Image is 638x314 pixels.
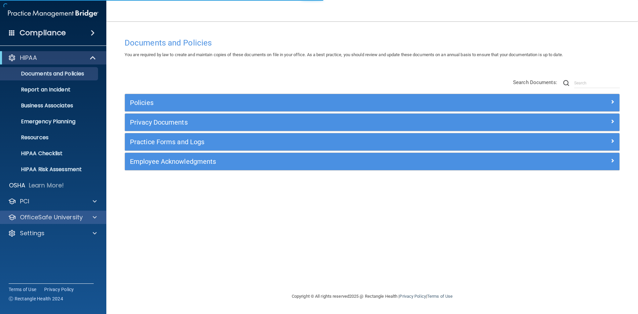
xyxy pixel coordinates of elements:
img: ic-search.3b580494.png [563,80,569,86]
h4: Documents and Policies [125,39,620,47]
h4: Compliance [20,28,66,38]
a: Policies [130,97,614,108]
a: Privacy Policy [399,294,426,299]
p: Learn More! [29,181,64,189]
p: Business Associates [4,102,95,109]
img: PMB logo [8,7,98,20]
input: Search [574,78,620,88]
p: OSHA [9,181,26,189]
div: Copyright © All rights reserved 2025 @ Rectangle Health | | [251,286,493,307]
p: HIPAA Checklist [4,150,95,157]
p: PCI [20,197,29,205]
span: Search Documents: [513,79,557,85]
h5: Employee Acknowledgments [130,158,491,165]
a: Terms of Use [9,286,36,293]
h5: Policies [130,99,491,106]
span: Ⓒ Rectangle Health 2024 [9,295,63,302]
a: Terms of Use [427,294,453,299]
p: Emergency Planning [4,118,95,125]
a: Settings [8,229,97,237]
h5: Practice Forms and Logs [130,138,491,146]
a: Privacy Documents [130,117,614,128]
a: PCI [8,197,97,205]
p: Documents and Policies [4,70,95,77]
p: Report an Incident [4,86,95,93]
span: You are required by law to create and maintain copies of these documents on file in your office. ... [125,52,563,57]
a: Employee Acknowledgments [130,156,614,167]
a: HIPAA [8,54,96,62]
a: OfficeSafe University [8,213,97,221]
h5: Privacy Documents [130,119,491,126]
p: HIPAA [20,54,37,62]
p: Resources [4,134,95,141]
a: Privacy Policy [44,286,74,293]
p: Settings [20,229,45,237]
p: OfficeSafe University [20,213,83,221]
p: HIPAA Risk Assessment [4,166,95,173]
a: Practice Forms and Logs [130,137,614,147]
